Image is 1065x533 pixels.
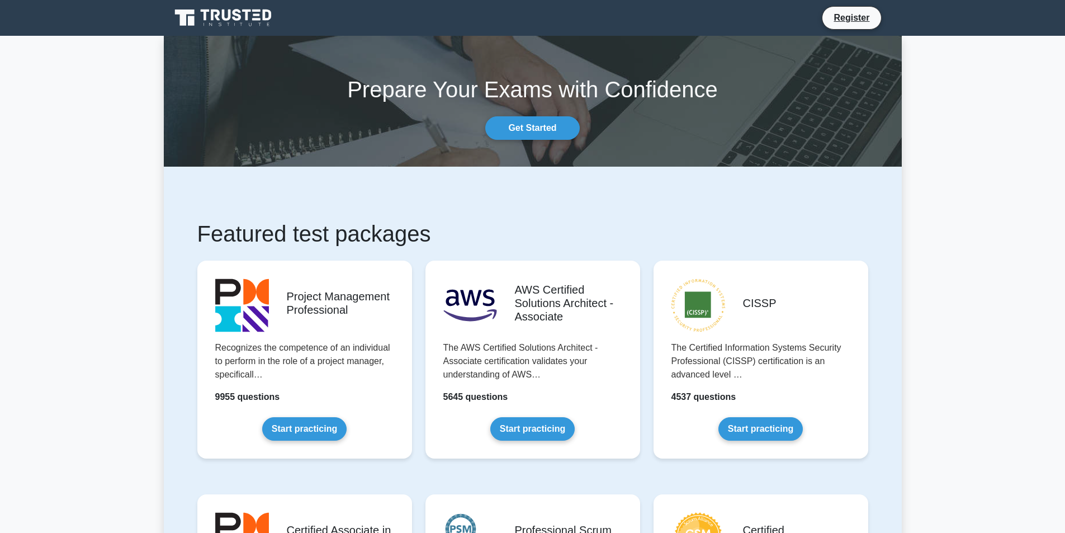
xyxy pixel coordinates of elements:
[827,11,876,25] a: Register
[164,76,902,103] h1: Prepare Your Exams with Confidence
[262,417,347,441] a: Start practicing
[197,220,868,247] h1: Featured test packages
[718,417,803,441] a: Start practicing
[485,116,579,140] a: Get Started
[490,417,575,441] a: Start practicing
